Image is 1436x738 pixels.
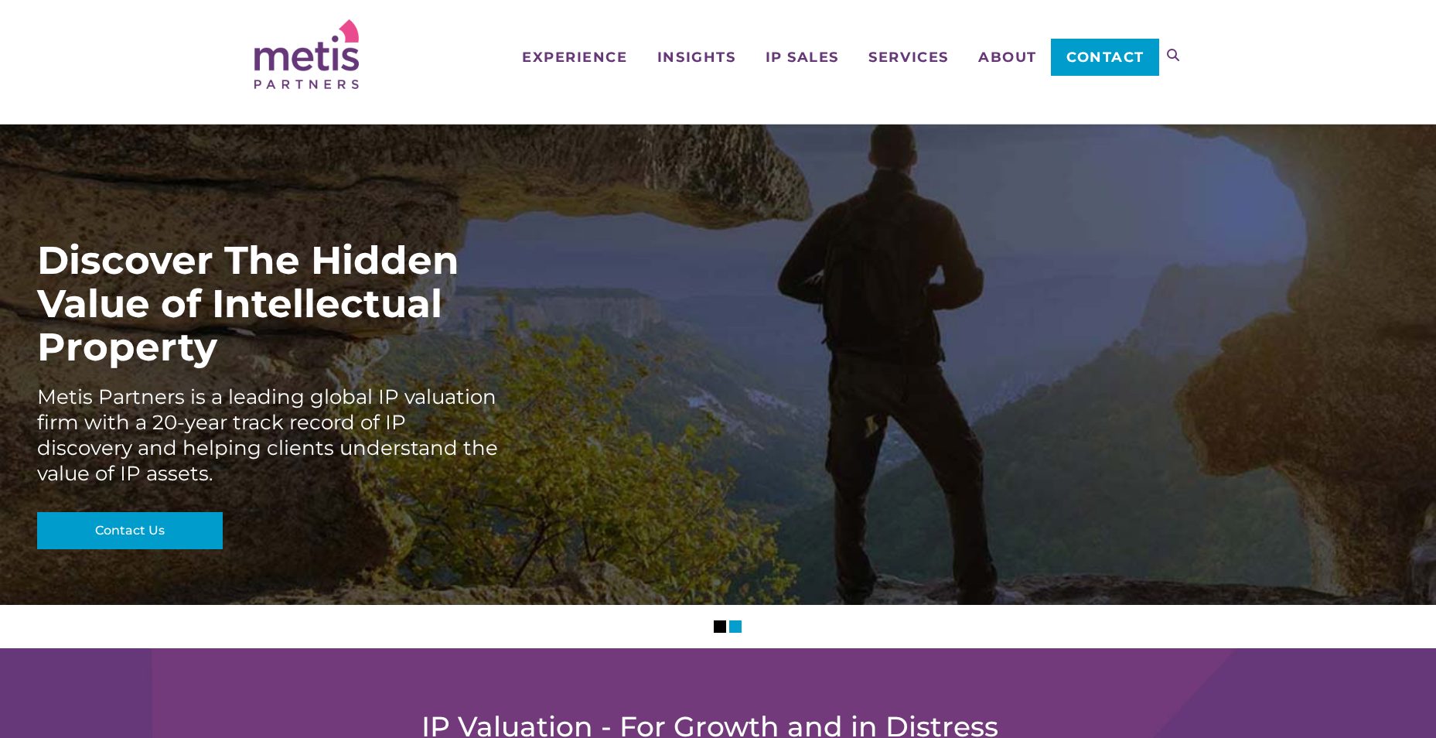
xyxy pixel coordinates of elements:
li: Slider Page 2 [729,620,742,633]
a: Contact [1051,39,1158,76]
span: About [978,50,1037,64]
a: Contact Us [37,512,223,549]
div: Metis Partners is a leading global IP valuation firm with a 20-year track record of IP discovery ... [37,384,501,487]
span: Services [868,50,948,64]
span: Insights [657,50,735,64]
span: IP Sales [766,50,839,64]
span: Experience [522,50,627,64]
li: Slider Page 1 [714,620,726,633]
span: Contact [1066,50,1144,64]
div: Discover The Hidden Value of Intellectual Property [37,239,501,369]
img: Metis Partners [254,19,359,89]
